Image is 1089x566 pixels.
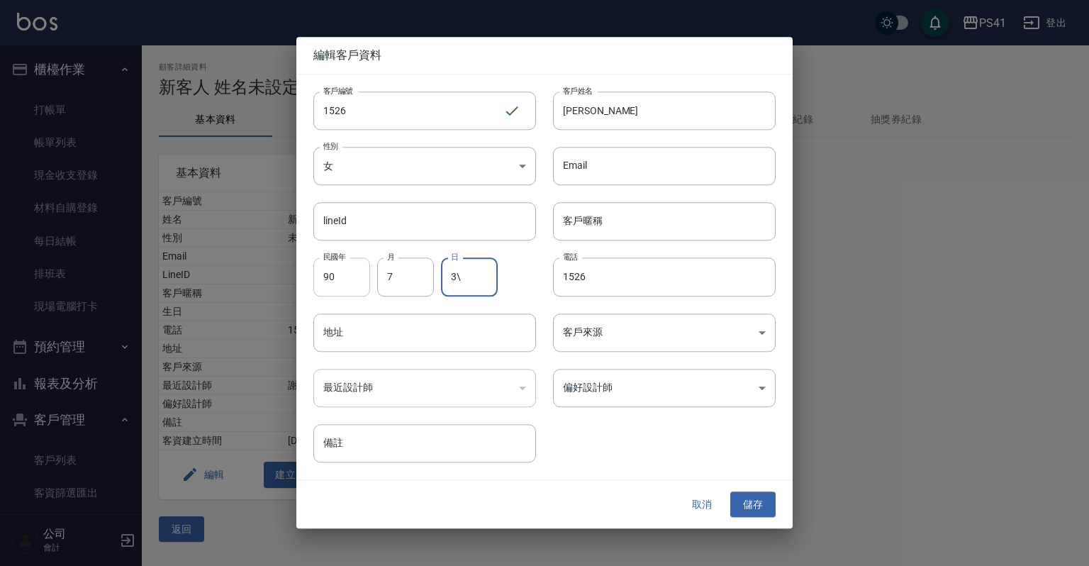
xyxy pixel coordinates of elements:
[563,85,593,96] label: 客戶姓名
[563,252,578,262] label: 電話
[323,252,345,262] label: 民國年
[730,492,776,518] button: 儲存
[451,252,458,262] label: 日
[387,252,394,262] label: 月
[679,492,725,518] button: 取消
[323,85,353,96] label: 客戶編號
[313,147,536,185] div: 女
[323,140,338,151] label: 性別
[313,48,776,62] span: 編輯客戶資料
